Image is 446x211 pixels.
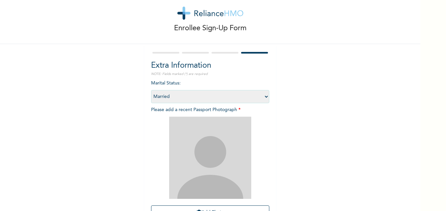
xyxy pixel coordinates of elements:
img: logo [177,7,243,20]
p: Enrollee Sign-Up Form [174,23,247,34]
span: Marital Status : [151,81,269,99]
p: NOTE: Fields marked (*) are required [151,72,269,77]
img: Crop [169,117,251,199]
h2: Extra Information [151,60,269,72]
